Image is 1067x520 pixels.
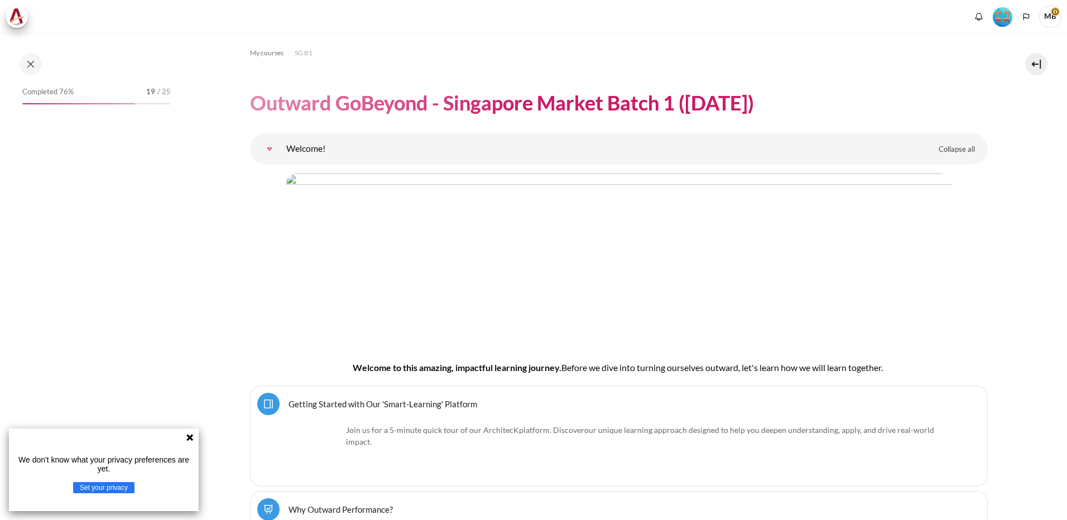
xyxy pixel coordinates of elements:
span: Completed 76% [22,86,74,98]
h1: Outward GoBeyond - Singapore Market Batch 1 ([DATE]) [250,90,754,116]
span: 19 [146,86,155,98]
span: SG B1 [295,48,313,58]
span: our unique learning approach designed to help you deepen understanding, apply, and drive real-wor... [346,425,934,446]
nav: Navigation bar [250,44,988,62]
button: Languages [1018,8,1035,25]
span: B [561,362,567,373]
a: Collapse all [930,140,983,159]
span: Collapse all [939,144,975,155]
a: Architeck Architeck [6,6,33,28]
img: platform logo [286,424,342,479]
span: efore we dive into turning ourselves outward, let's learn how we will learn together. [567,362,883,373]
a: Getting Started with Our 'Smart-Learning' Platform [289,398,477,409]
div: 76% [22,103,135,104]
a: My courses [250,46,283,60]
p: We don't know what your privacy preferences are yet. [13,455,194,473]
a: Why Outward Performance? [289,504,393,514]
p: Join us for a 5-minute quick tour of our ArchitecK platform. Discover [286,424,951,447]
img: Architeck [9,8,25,25]
h4: Welcome to this amazing, impactful learning journey. [286,361,952,374]
span: / 25 [157,86,171,98]
span: . [346,425,934,446]
button: Set your privacy [73,482,134,493]
a: User menu [1039,6,1061,28]
a: SG B1 [295,46,313,60]
span: MB [1039,6,1061,28]
a: Welcome! [258,138,281,160]
img: Level #4 [993,7,1012,27]
a: Level #4 [988,6,1017,27]
div: Level #4 [993,6,1012,27]
div: Show notification window with no new notifications [970,8,987,25]
span: My courses [250,48,283,58]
